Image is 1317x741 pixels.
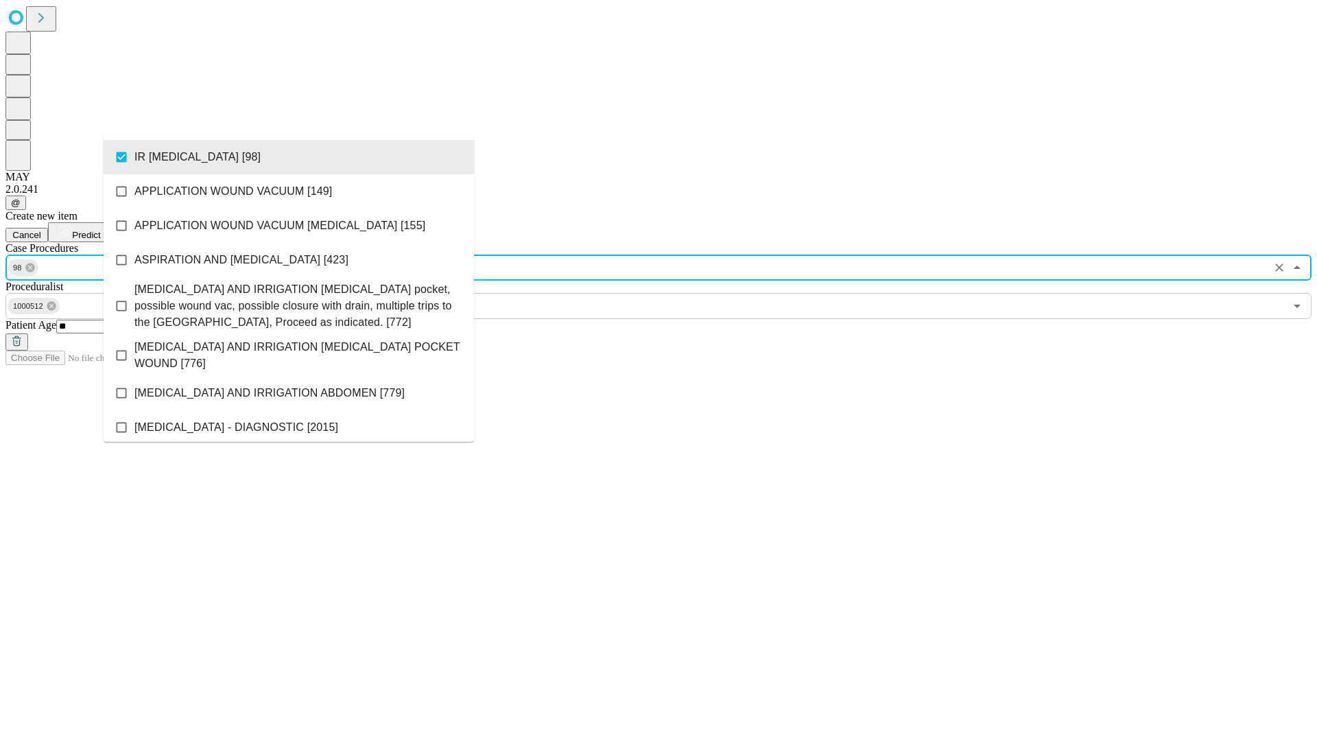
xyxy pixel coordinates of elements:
[12,230,41,240] span: Cancel
[48,222,111,242] button: Predict
[134,252,348,268] span: ASPIRATION AND [MEDICAL_DATA] [423]
[5,210,78,222] span: Create new item
[72,230,100,240] span: Predict
[5,281,63,292] span: Proceduralist
[5,183,1312,196] div: 2.0.241
[134,183,332,200] span: APPLICATION WOUND VACUUM [149]
[134,217,425,234] span: APPLICATION WOUND VACUUM [MEDICAL_DATA] [155]
[5,196,26,210] button: @
[8,298,60,314] div: 1000512
[11,198,21,208] span: @
[1288,258,1307,277] button: Close
[8,298,49,314] span: 1000512
[134,419,338,436] span: [MEDICAL_DATA] - DIAGNOSTIC [2015]
[134,281,463,331] span: [MEDICAL_DATA] AND IRRIGATION [MEDICAL_DATA] pocket, possible wound vac, possible closure with dr...
[134,339,463,372] span: [MEDICAL_DATA] AND IRRIGATION [MEDICAL_DATA] POCKET WOUND [776]
[5,171,1312,183] div: MAY
[134,385,405,401] span: [MEDICAL_DATA] AND IRRIGATION ABDOMEN [779]
[8,260,27,276] span: 98
[5,228,48,242] button: Cancel
[5,319,56,331] span: Patient Age
[5,242,78,254] span: Scheduled Procedure
[8,259,38,276] div: 98
[134,149,261,165] span: IR [MEDICAL_DATA] [98]
[1270,258,1289,277] button: Clear
[1288,296,1307,316] button: Open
